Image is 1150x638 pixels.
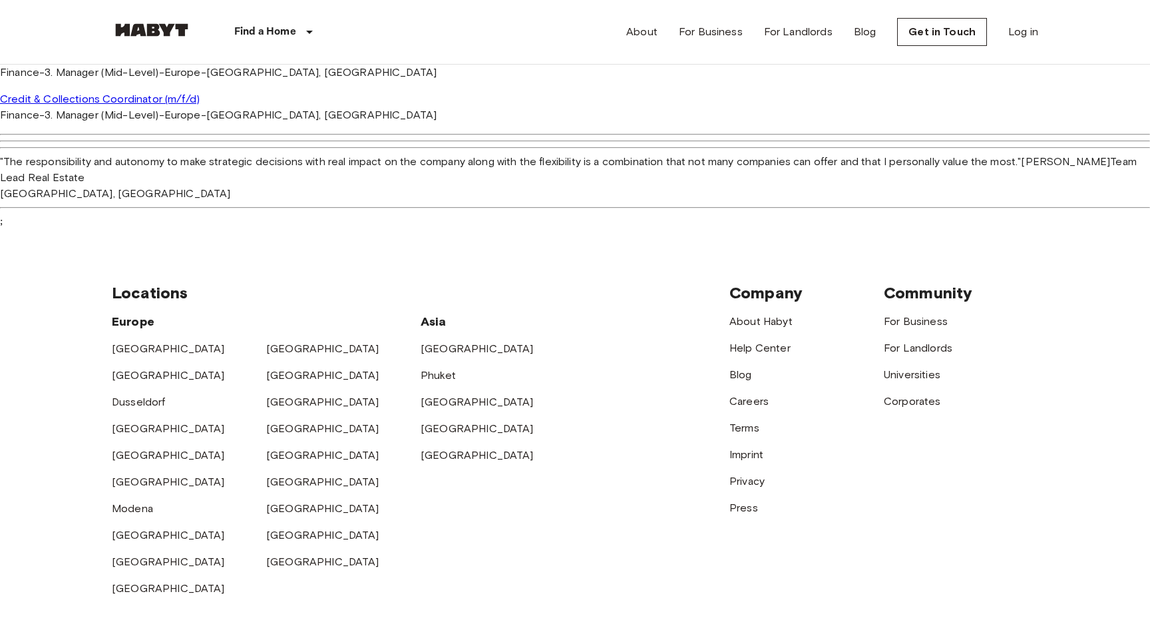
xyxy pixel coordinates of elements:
a: [GEOGRAPHIC_DATA] [421,342,534,355]
a: For Business [884,315,948,328]
span: [PERSON_NAME] [1021,155,1110,168]
a: For Landlords [884,342,952,354]
a: For Landlords [764,24,833,40]
a: [GEOGRAPHIC_DATA] [112,529,225,541]
span: Europe [164,66,201,79]
a: Privacy [729,475,765,487]
a: [GEOGRAPHIC_DATA] [421,449,534,462]
a: Universities [884,368,940,381]
p: Find a Home [234,24,296,40]
a: [GEOGRAPHIC_DATA] [112,449,225,462]
span: [GEOGRAPHIC_DATA], [GEOGRAPHIC_DATA] [206,109,437,121]
a: [GEOGRAPHIC_DATA] [266,449,379,462]
a: [GEOGRAPHIC_DATA] [266,476,379,488]
a: Phuket [421,369,456,382]
a: Careers [729,395,769,408]
a: Corporates [884,395,941,408]
span: 3. Manager (Mid-Level) [45,66,158,79]
span: [GEOGRAPHIC_DATA], [GEOGRAPHIC_DATA] [206,66,437,79]
a: [GEOGRAPHIC_DATA] [266,555,379,568]
a: Imprint [729,448,763,461]
a: About Habyt [729,315,793,328]
a: For Business [679,24,743,40]
a: [GEOGRAPHIC_DATA] [112,476,225,488]
span: 3. Manager (Mid-Level) [45,109,158,121]
a: [GEOGRAPHIC_DATA] [112,422,225,435]
a: [GEOGRAPHIC_DATA] [112,555,225,568]
a: Get in Touch [897,18,987,46]
a: Blog [854,24,876,40]
span: Community [884,283,972,302]
a: [GEOGRAPHIC_DATA] [266,529,379,541]
span: Asia [421,314,447,329]
a: Log in [1008,24,1038,40]
a: Help Center [729,342,791,354]
a: [GEOGRAPHIC_DATA] [112,369,225,382]
a: [GEOGRAPHIC_DATA] [112,342,225,355]
a: [GEOGRAPHIC_DATA] [266,369,379,382]
span: Locations [112,283,188,302]
a: Dusseldorf [112,396,166,408]
span: Europe [164,109,201,121]
img: Habyt [112,23,192,37]
a: Terms [729,422,759,434]
a: Modena [112,502,153,515]
a: [GEOGRAPHIC_DATA] [266,422,379,435]
a: [GEOGRAPHIC_DATA] [421,396,534,408]
a: [GEOGRAPHIC_DATA] [421,422,534,435]
a: About [626,24,658,40]
a: Blog [729,368,752,381]
a: [GEOGRAPHIC_DATA] [266,396,379,408]
a: [GEOGRAPHIC_DATA] [266,342,379,355]
a: Press [729,501,758,514]
span: Company [729,283,803,302]
a: [GEOGRAPHIC_DATA] [266,502,379,515]
a: [GEOGRAPHIC_DATA] [112,582,225,595]
span: Europe [112,314,154,329]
